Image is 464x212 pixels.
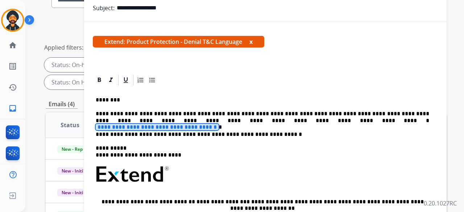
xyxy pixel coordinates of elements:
[46,100,78,109] p: Emails (4)
[8,83,17,92] mat-icon: history
[93,4,115,12] p: Subject:
[105,75,116,86] div: Italic
[8,62,17,71] mat-icon: list_alt
[44,58,138,72] div: Status: On-hold – Internal
[61,121,79,129] span: Status
[3,10,23,30] img: avatar
[57,189,91,196] span: New - Initial
[44,75,141,90] div: Status: On Hold - Servicers
[8,41,17,50] mat-icon: home
[94,75,105,86] div: Bold
[8,104,17,113] mat-icon: inbox
[424,199,457,208] p: 0.20.1027RC
[57,167,91,175] span: New - Initial
[44,43,83,52] p: Applied filters:
[93,36,264,47] span: Extend: Product Protection - Denial T&C Language
[57,145,90,153] span: New - Reply
[135,75,146,86] div: Ordered List
[120,75,131,86] div: Underline
[147,75,158,86] div: Bullet List
[249,37,253,46] button: x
